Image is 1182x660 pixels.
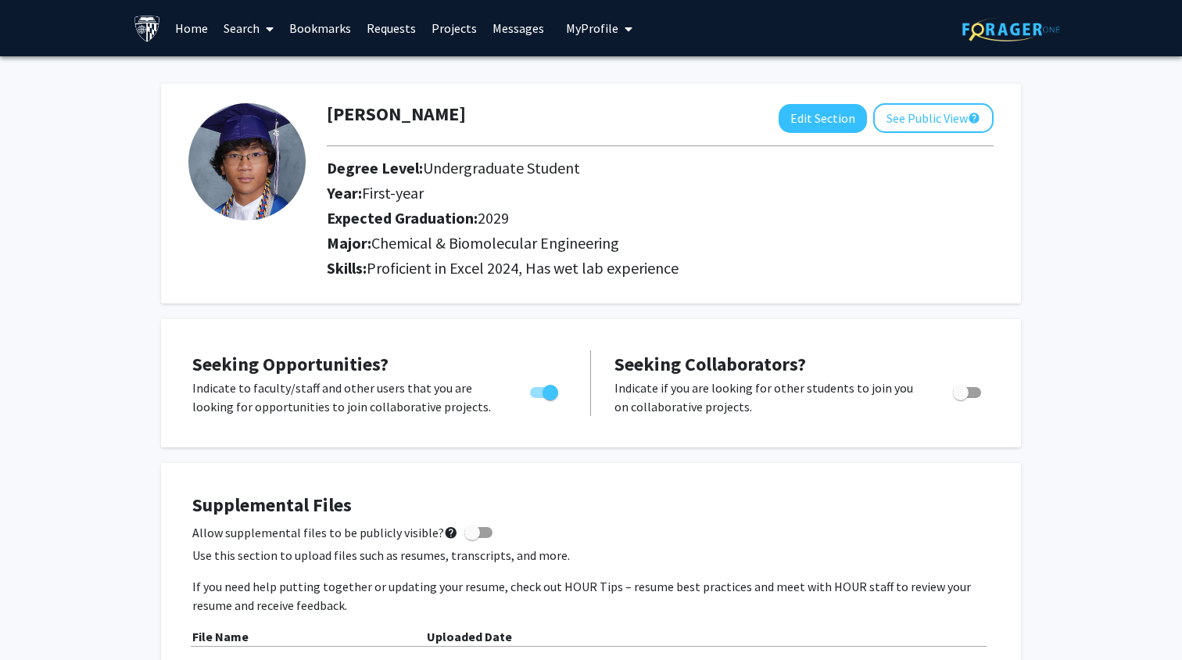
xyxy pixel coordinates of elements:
mat-icon: help [444,523,458,542]
h2: Degree Level: [327,159,906,178]
a: Projects [424,1,485,56]
img: Profile Picture [188,103,306,221]
span: Allow supplemental files to be publicly visible? [192,523,458,542]
iframe: Chat [12,590,66,648]
mat-icon: help [968,109,980,127]
a: Messages [485,1,552,56]
h2: Year: [327,184,906,203]
h2: Major: [327,234,994,253]
div: Toggle [947,378,990,402]
p: Indicate if you are looking for other students to join you on collaborative projects. [614,378,923,416]
h2: Skills: [327,259,994,278]
div: Toggle [524,378,567,402]
p: Use this section to upload files such as resumes, transcripts, and more. [192,546,990,565]
img: Johns Hopkins University Logo [134,15,161,42]
span: Undergraduate Student [423,158,580,178]
span: 2029 [478,208,509,228]
a: Requests [359,1,424,56]
p: Indicate to faculty/staff and other users that you are looking for opportunities to join collabor... [192,378,500,416]
h1: [PERSON_NAME] [327,103,466,126]
span: Chemical & Biomolecular Engineering [371,233,619,253]
a: Home [167,1,216,56]
a: Search [216,1,281,56]
b: Uploaded Date [427,629,512,644]
img: ForagerOne Logo [962,17,1060,41]
p: If you need help putting together or updating your resume, check out HOUR Tips – resume best prac... [192,577,990,615]
a: Bookmarks [281,1,359,56]
span: Proficient in Excel 2024, Has wet lab experience [367,258,679,278]
h4: Supplemental Files [192,494,990,517]
h2: Expected Graduation: [327,209,906,228]
span: First-year [362,183,424,203]
span: Seeking Opportunities? [192,352,389,376]
button: See Public View [873,103,994,133]
span: Seeking Collaborators? [614,352,806,376]
b: File Name [192,629,249,644]
span: My Profile [566,20,618,36]
button: Edit Section [779,104,867,133]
